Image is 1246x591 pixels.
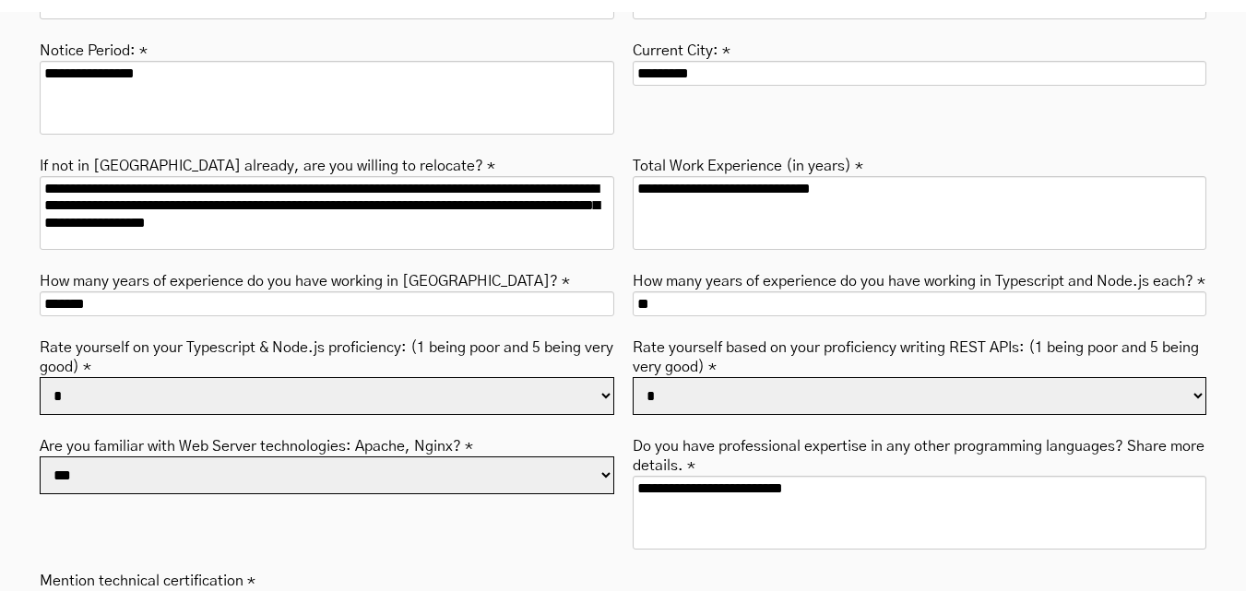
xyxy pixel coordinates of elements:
label: Current City: * [633,37,730,61]
label: Do you have professional expertise in any other programming languages? Share more details. * [633,432,1207,476]
label: Are you familiar with Web Server technologies: Apache, Nginx? * [40,432,473,456]
label: If not in [GEOGRAPHIC_DATA] already, are you willing to relocate? * [40,152,495,176]
label: Rate yourself based on your proficiency writing REST APIs: (1 being poor and 5 being very good) * [633,334,1207,377]
label: How many years of experience do you have working in [GEOGRAPHIC_DATA]? * [40,267,570,291]
label: Total Work Experience (in years) * [633,152,863,176]
label: Rate yourself on your Typescript & Node.js proficiency: (1 being poor and 5 being very good) * [40,334,614,377]
label: Notice Period: * [40,37,148,61]
label: Mention technical certification * [40,567,255,591]
label: How many years of experience do you have working in Typescript and Node.js each? * [633,267,1205,291]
